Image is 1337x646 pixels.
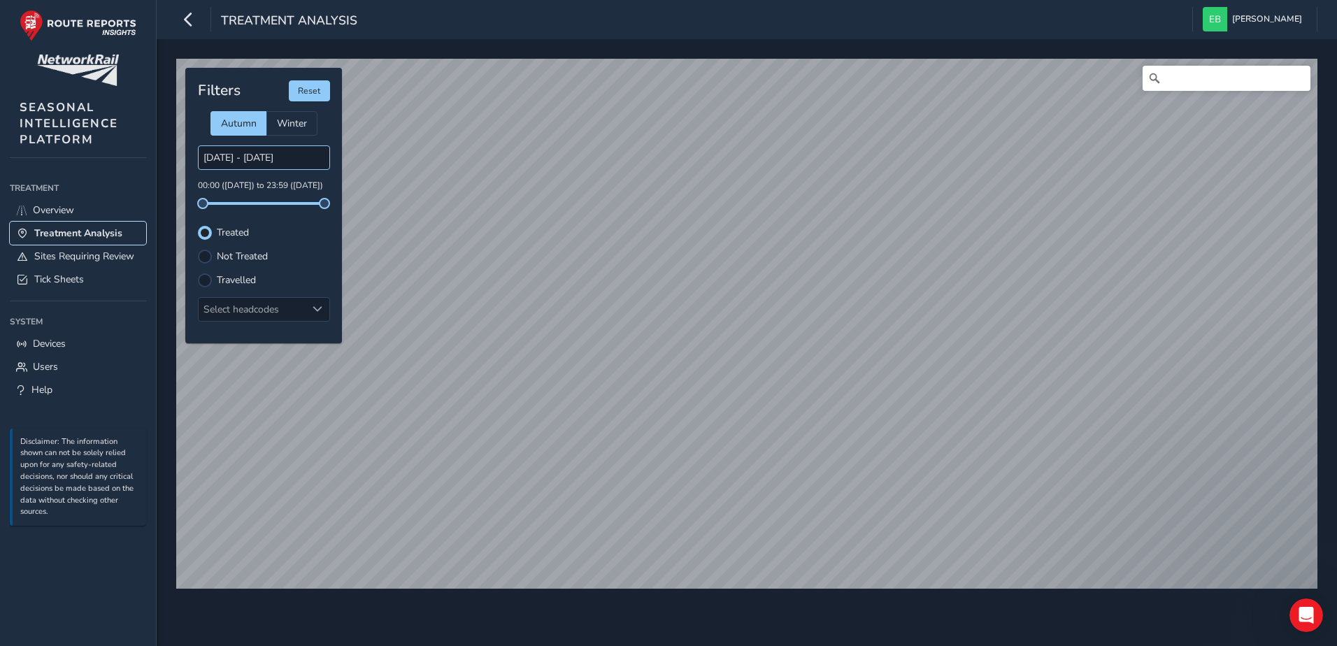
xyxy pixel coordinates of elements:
[217,275,256,285] label: Travelled
[34,273,84,286] span: Tick Sheets
[289,80,330,101] button: Reset
[221,117,257,130] span: Autumn
[10,311,146,332] div: System
[10,355,146,378] a: Users
[1203,7,1227,31] img: diamond-layout
[20,10,136,41] img: rr logo
[217,252,268,261] label: Not Treated
[217,228,249,238] label: Treated
[37,55,119,86] img: customer logo
[33,337,66,350] span: Devices
[210,111,266,136] div: Autumn
[10,268,146,291] a: Tick Sheets
[176,59,1317,589] canvas: Map
[10,178,146,199] div: Treatment
[10,222,146,245] a: Treatment Analysis
[10,199,146,222] a: Overview
[10,378,146,401] a: Help
[33,360,58,373] span: Users
[1203,7,1307,31] button: [PERSON_NAME]
[198,82,241,99] h4: Filters
[34,250,134,263] span: Sites Requiring Review
[199,298,306,321] div: Select headcodes
[20,436,139,519] p: Disclaimer: The information shown can not be solely relied upon for any safety-related decisions,...
[221,12,357,31] span: Treatment Analysis
[33,203,74,217] span: Overview
[1143,66,1310,91] input: Search
[10,245,146,268] a: Sites Requiring Review
[34,227,122,240] span: Treatment Analysis
[20,99,118,148] span: SEASONAL INTELLIGENCE PLATFORM
[1289,598,1323,632] iframe: Intercom live chat
[198,180,330,192] p: 00:00 ([DATE]) to 23:59 ([DATE])
[10,332,146,355] a: Devices
[31,383,52,396] span: Help
[266,111,317,136] div: Winter
[1232,7,1302,31] span: [PERSON_NAME]
[277,117,307,130] span: Winter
